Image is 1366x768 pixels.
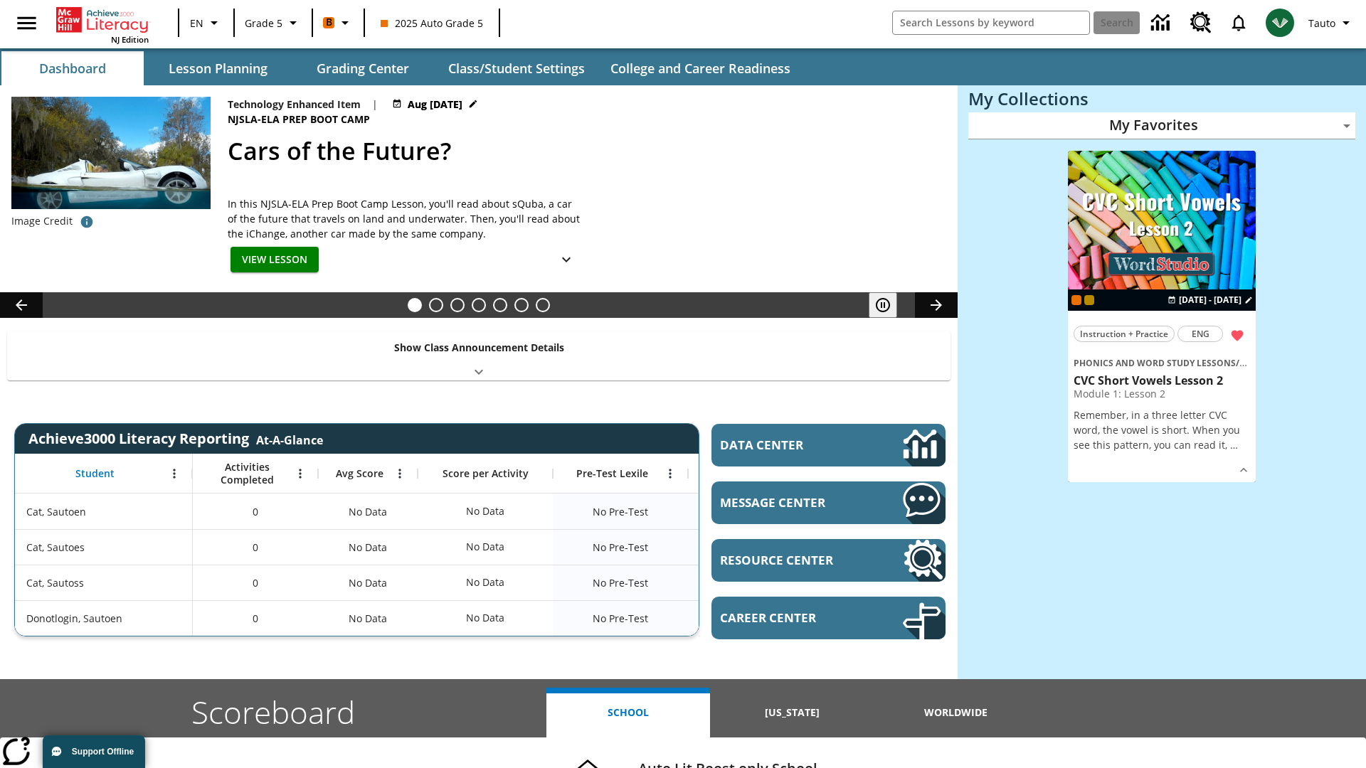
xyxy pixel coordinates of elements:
button: Aug 27 - Aug 27 Choose Dates [1165,294,1256,306]
div: Current Class [1071,295,1081,305]
span: Data Center [720,437,854,453]
span: NJSLA-ELA Prep Boot Camp [228,112,373,127]
span: 2025 Auto Grade 5 [381,16,483,31]
input: search field [893,11,1089,34]
span: No Pre-Test, Cat, Sautoss [593,575,648,590]
button: Grade: Grade 5, Select a grade [239,10,307,36]
span: Tauto [1308,16,1335,31]
button: Slide 1 Cars of the Future? [408,298,422,312]
span: Instruction + Practice [1080,326,1168,341]
button: Open Menu [389,463,411,484]
span: ENG [1192,326,1209,341]
button: Slide 3 One Idea, Lots of Hard Work [450,298,465,312]
span: No Pre-Test, Cat, Sautoen [593,504,648,519]
span: 0 [253,575,258,590]
span: B [326,14,332,31]
a: Resource Center, Will open in new tab [711,539,946,582]
span: 0 [253,540,258,555]
span: Aug [DATE] [408,97,462,112]
span: / [1236,356,1247,369]
div: At-A-Glance [256,430,323,448]
a: Career Center [711,597,946,639]
div: No Data, Cat, Sautoes [688,529,823,565]
span: Message Center [720,494,860,511]
span: No Data [341,497,394,526]
div: No Data, Donotlogin, Sautoen [459,604,512,632]
a: Data Center [711,424,946,466]
span: Donotlogin, Sautoen [26,611,122,626]
button: Remove from Favorites [1224,323,1250,348]
p: Show Class Announcement Details [394,340,564,355]
button: ENG [1177,326,1223,342]
span: Activities Completed [200,461,294,486]
span: Grade 5 [245,16,282,31]
div: No Data, Cat, Sautoes [318,529,418,565]
span: 0 [253,611,258,626]
p: Technology Enhanced Item [228,97,361,112]
div: Home [56,4,149,45]
button: Support Offline [43,735,145,768]
span: Achieve3000 Literacy Reporting [28,429,323,448]
div: No Data, Cat, Sautoss [318,565,418,600]
span: Topic: Phonics and Word Study Lessons/CVC Short Vowels [1074,355,1250,370]
span: | [372,97,378,112]
img: High-tech automobile treading water. [11,97,211,231]
span: Student [75,467,115,480]
div: My Favorites [968,112,1355,139]
button: Select a new avatar [1257,4,1303,41]
button: Grading Center [292,51,434,85]
a: Message Center [711,481,946,524]
h2: Cars of the Future? [228,133,941,169]
h3: CVC Short Vowels Lesson 2 [1074,373,1250,388]
button: Worldwide [874,688,1038,737]
span: … [1230,438,1238,452]
div: 0, Donotlogin, Sautoen [193,600,318,636]
button: Lesson Planning [147,51,289,85]
span: No Pre-Test, Donotlogin, Sautoen [593,611,648,626]
div: No Data, Cat, Sautoen [688,494,823,529]
a: Home [56,6,149,34]
span: No Data [341,604,394,633]
span: Cat, Sautoen [26,504,86,519]
img: avatar image [1266,9,1294,37]
button: College and Career Readiness [599,51,802,85]
span: Support Offline [72,747,134,757]
div: 0, Cat, Sautoen [193,494,318,529]
button: Dashboard [1,51,144,85]
p: Remember, in a three letter CVC word, the vowel is short. When you see this pattern, you can read... [1074,407,1250,452]
button: View Lesson [231,247,319,273]
button: Language: EN, Select a language [184,10,229,36]
a: Data Center [1143,4,1182,43]
button: [US_STATE] [710,688,874,737]
button: Open Menu [290,463,311,484]
div: lesson details [1068,151,1256,483]
span: EN [190,16,203,31]
a: Resource Center, Will open in new tab [1182,4,1220,42]
span: Career Center [720,609,860,626]
div: Show Class Announcement Details [7,331,951,380]
div: New 2025 class [1084,295,1094,305]
span: Cat, Sautoes [26,540,85,555]
span: NJ Edition [111,34,149,45]
button: Profile/Settings [1303,10,1360,36]
button: Photo credit: AP [73,209,101,235]
button: Instruction + Practice [1074,326,1175,342]
span: Phonics and Word Study Lessons [1074,357,1236,369]
div: No Data, Cat, Sautoss [688,565,823,600]
p: Image Credit [11,214,73,228]
span: 0 [253,504,258,519]
button: Show Details [552,247,581,273]
span: Avg Score [336,467,383,480]
button: Slide 7 Sleepless in the Animal Kingdom [536,298,550,312]
span: CVC Short Vowels [1239,357,1313,369]
div: No Data, Cat, Sautoes [459,533,512,561]
button: School [546,688,710,737]
span: [DATE] - [DATE] [1179,294,1241,306]
div: Pause [869,292,911,318]
button: Slide 6 Making a Difference for the Planet [514,298,529,312]
button: Show Details [1233,459,1254,481]
button: Boost Class color is orange. Change class color [317,10,359,36]
button: Aug 24 - Aug 01 Choose Dates [389,97,481,112]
